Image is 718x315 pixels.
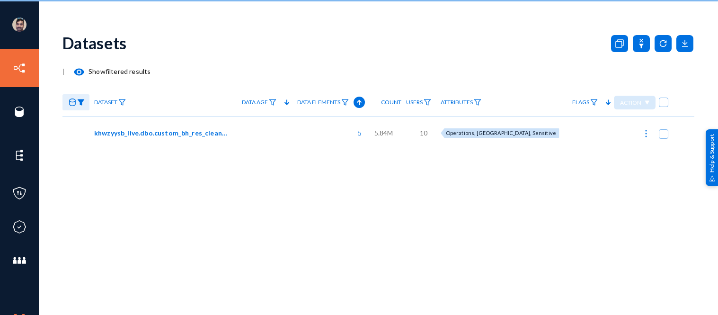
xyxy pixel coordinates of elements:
img: icon-sources.svg [12,105,27,119]
img: icon-members.svg [12,253,27,268]
img: icon-inventory.svg [12,61,27,75]
div: Help & Support [706,129,718,186]
img: icon-filter.svg [341,99,349,106]
a: Users [401,94,436,111]
span: 10 [420,128,427,138]
span: Count [381,99,401,106]
a: Attributes [436,94,486,111]
span: 5.84M [374,128,393,138]
span: Flags [572,99,589,106]
a: Dataset [89,94,131,111]
img: icon-policies.svg [12,186,27,200]
span: Operations, [GEOGRAPHIC_DATA], Sensitive [446,130,556,136]
img: icon-filter.svg [590,99,598,106]
span: Data Age [242,99,268,106]
span: 5 [353,128,362,138]
img: icon-filter.svg [269,99,276,106]
a: Data Age [237,94,281,111]
img: help_support.svg [709,175,715,181]
img: icon-filter-filled.svg [77,99,85,106]
span: Users [406,99,423,106]
a: Data Elements [293,94,354,111]
img: ACg8ocK1ZkZ6gbMmCU1AeqPIsBvrTWeY1xNXvgxNjkUXxjcqAiPEIvU=s96-c [12,18,27,32]
span: Data Elements [297,99,340,106]
img: icon-filter.svg [474,99,481,106]
span: Dataset [94,99,117,106]
span: Show filtered results [65,67,151,75]
img: icon-compliance.svg [12,220,27,234]
img: icon-more.svg [641,129,651,138]
mat-icon: visibility [73,66,85,78]
span: Attributes [441,99,473,106]
span: khwzyysb_live.dbo.custom_bh_res_clean_data_gg [94,128,229,138]
div: Datasets [62,33,127,53]
span: | [62,67,65,75]
img: icon-filter.svg [424,99,431,106]
a: Flags [567,94,603,111]
img: icon-filter.svg [118,99,126,106]
img: icon-elements.svg [12,148,27,162]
